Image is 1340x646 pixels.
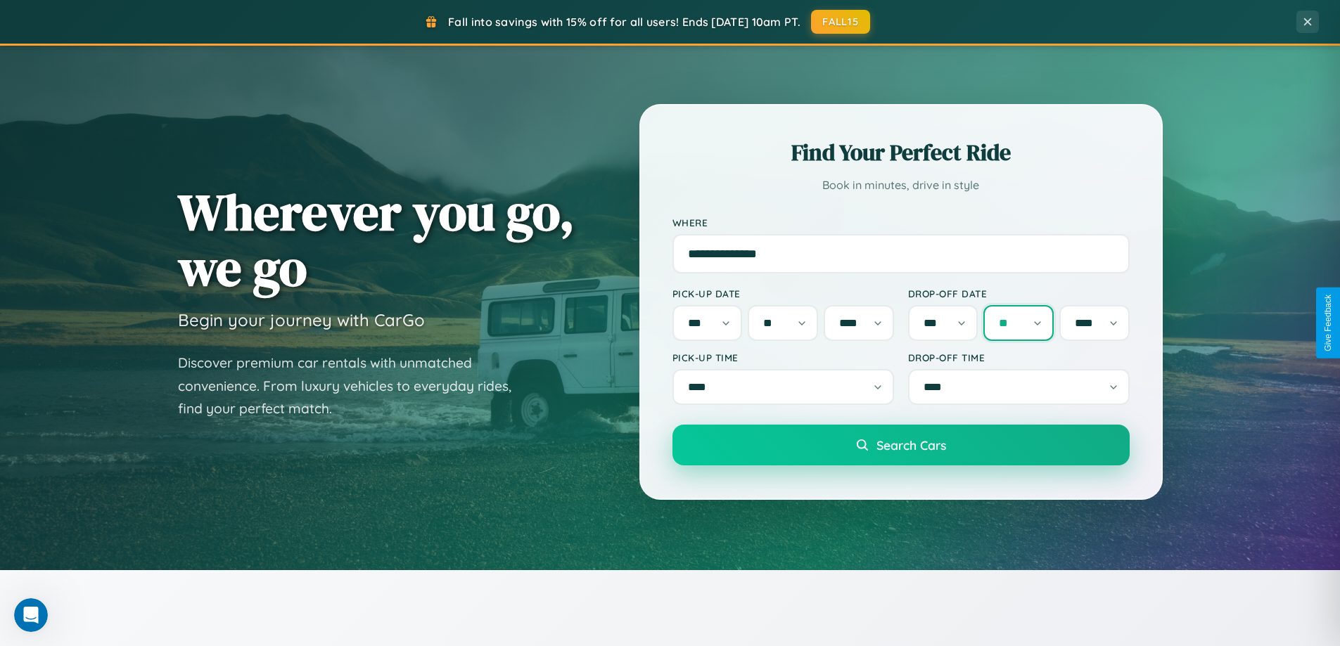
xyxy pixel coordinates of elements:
h3: Begin your journey with CarGo [178,309,425,330]
label: Where [672,217,1130,228]
h1: Wherever you go, we go [178,184,575,295]
span: Search Cars [876,437,946,453]
label: Drop-off Date [908,288,1130,299]
iframe: Intercom live chat [14,598,48,632]
h2: Find Your Perfect Ride [672,137,1130,168]
label: Pick-up Date [672,288,894,299]
button: Search Cars [672,425,1130,465]
p: Discover premium car rentals with unmatched convenience. From luxury vehicles to everyday rides, ... [178,351,530,420]
p: Book in minutes, drive in style [672,175,1130,195]
button: FALL15 [811,10,870,34]
span: Fall into savings with 15% off for all users! Ends [DATE] 10am PT. [448,15,800,29]
label: Pick-up Time [672,351,894,363]
div: Give Feedback [1323,295,1333,351]
label: Drop-off Time [908,351,1130,363]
